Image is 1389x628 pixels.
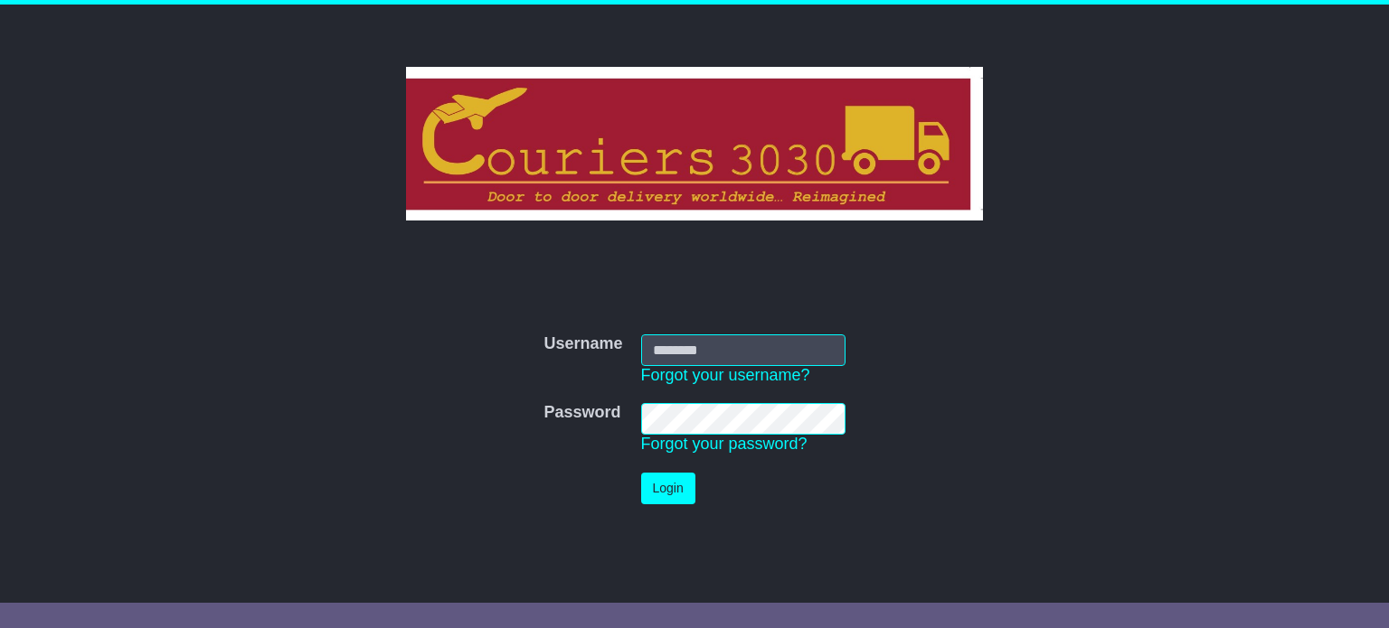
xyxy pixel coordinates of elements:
[641,473,695,504] button: Login
[543,403,620,423] label: Password
[641,366,810,384] a: Forgot your username?
[543,334,622,354] label: Username
[406,67,984,220] img: Couriers 3030
[641,435,808,453] a: Forgot your password?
